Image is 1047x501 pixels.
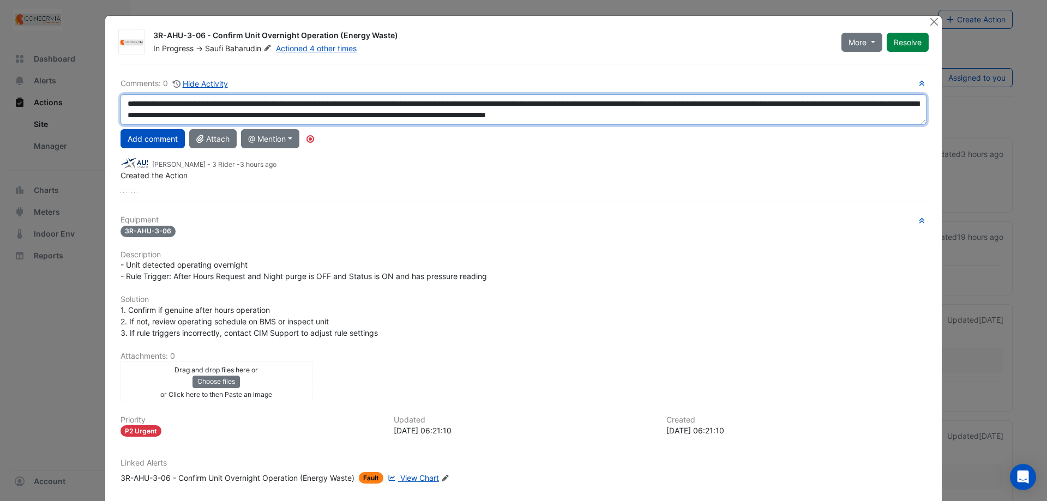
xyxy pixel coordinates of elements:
[121,260,487,281] span: - Unit detected operating overnight - Rule Trigger: After Hours Request and Night purge is OFF an...
[121,215,926,225] h6: Equipment
[121,129,185,148] button: Add comment
[441,474,449,482] fa-icon: Edit Linked Alerts
[119,37,144,48] img: Conservia
[205,44,223,53] span: Saufi
[887,33,929,52] button: Resolve
[121,472,354,484] div: 3R-AHU-3-06 - Confirm Unit Overnight Operation (Energy Waste)
[394,415,654,425] h6: Updated
[394,425,654,436] div: [DATE] 06:21:10
[359,472,383,484] span: Fault
[305,134,315,144] div: Tooltip anchor
[172,77,228,90] button: Hide Activity
[153,44,194,53] span: In Progress
[174,366,258,374] small: Drag and drop files here or
[386,472,439,484] a: View Chart
[189,129,237,148] button: Attach
[1010,464,1036,490] div: Open Intercom Messenger
[153,30,828,43] div: 3R-AHU-3-06 - Confirm Unit Overnight Operation (Energy Waste)
[121,226,176,237] span: 3R-AHU-3-06
[666,415,926,425] h6: Created
[849,37,867,48] span: More
[276,44,357,53] a: Actioned 4 other times
[121,352,926,361] h6: Attachments: 0
[121,158,148,170] img: Australis Facilities Management
[121,295,926,304] h6: Solution
[121,171,188,180] span: Created the Action
[160,390,272,399] small: or Click here to then Paste an image
[121,415,381,425] h6: Priority
[121,458,926,468] h6: Linked Alerts
[225,43,274,54] span: Baharudin
[196,44,203,53] span: ->
[928,16,940,27] button: Close
[121,305,378,337] span: 1. Confirm if genuine after hours operation 2. If not, review operating schedule on BMS or inspec...
[121,77,228,90] div: Comments: 0
[241,129,299,148] button: @ Mention
[240,160,276,168] span: 2025-10-09 06:21:10
[400,473,439,482] span: View Chart
[121,425,161,437] div: P2 Urgent
[841,33,882,52] button: More
[666,425,926,436] div: [DATE] 06:21:10
[192,376,240,388] button: Choose files
[121,250,926,259] h6: Description
[152,160,276,170] small: [PERSON_NAME] - 3 Rider -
